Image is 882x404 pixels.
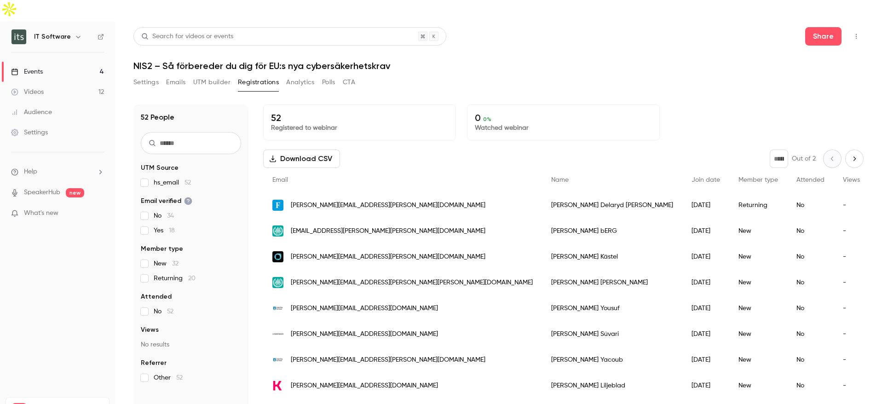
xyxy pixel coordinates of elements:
button: Share [805,27,842,46]
div: No [787,270,834,295]
span: Email verified [141,196,192,206]
span: Member type [141,244,183,254]
p: 52 [271,112,448,123]
div: [PERSON_NAME] Yousuf [542,295,682,321]
p: Watched webinar [475,123,652,133]
a: SpeakerHub [24,188,60,197]
div: Videos [11,87,44,97]
div: New [729,347,787,373]
span: [PERSON_NAME][EMAIL_ADDRESS][PERSON_NAME][DOMAIN_NAME] [291,355,485,365]
div: Settings [11,128,48,137]
div: No [787,347,834,373]
div: [DATE] [682,218,729,244]
p: Out of 2 [792,154,816,163]
li: help-dropdown-opener [11,167,104,177]
div: New [729,270,787,295]
button: Next page [845,150,864,168]
img: ludvigsvensson.com [272,329,283,340]
p: No results [141,340,241,349]
span: Attended [796,177,824,183]
span: Returning [154,274,196,283]
span: 20 [188,275,196,282]
div: - [834,218,869,244]
div: [DATE] [682,295,729,321]
section: facet-groups [141,163,241,382]
div: [PERSON_NAME] Kästel [542,244,682,270]
div: No [787,373,834,398]
button: Polls [322,75,335,90]
span: What's new [24,208,58,218]
div: Events [11,67,43,76]
div: [DATE] [682,347,729,373]
span: Join date [692,177,720,183]
span: 18 [169,227,175,234]
div: [PERSON_NAME] Süvari [542,321,682,347]
div: New [729,321,787,347]
img: IT Software [12,29,26,44]
img: sodertalje.se [272,354,283,365]
span: Name [551,177,569,183]
span: 52 [184,179,191,186]
button: Emails [166,75,185,90]
span: [PERSON_NAME][EMAIL_ADDRESS][PERSON_NAME][PERSON_NAME][DOMAIN_NAME] [291,278,533,288]
div: [PERSON_NAME] [PERSON_NAME] [542,270,682,295]
span: new [66,188,84,197]
span: 52 [167,308,173,315]
div: - [834,270,869,295]
span: Views [141,325,159,335]
div: New [729,373,787,398]
span: [PERSON_NAME][EMAIL_ADDRESS][PERSON_NAME][DOMAIN_NAME] [291,252,485,262]
img: folksam.se [272,200,283,211]
button: Registrations [238,75,279,90]
span: Views [843,177,860,183]
div: - [834,347,869,373]
h1: 52 People [141,112,174,123]
div: Audience [11,108,52,117]
span: [PERSON_NAME][EMAIL_ADDRESS][DOMAIN_NAME] [291,329,438,339]
p: 0 [475,112,652,123]
span: [EMAIL_ADDRESS][PERSON_NAME][PERSON_NAME][DOMAIN_NAME] [291,226,485,236]
div: New [729,218,787,244]
span: Help [24,167,37,177]
div: Search for videos or events [141,32,233,41]
span: Email [272,177,288,183]
button: Download CSV [263,150,340,168]
span: [PERSON_NAME][EMAIL_ADDRESS][DOMAIN_NAME] [291,304,438,313]
span: 52 [176,375,183,381]
h1: NIS2 – Så förbereder du dig för EU:s nya cybersäkerhetskrav [133,60,864,71]
img: chalmers.se [272,277,283,288]
span: Yes [154,226,175,235]
button: CTA [343,75,355,90]
span: 34 [167,213,174,219]
img: chalmers.se [272,225,283,237]
div: [PERSON_NAME] bERG [542,218,682,244]
span: 0 % [483,116,491,122]
span: UTM Source [141,163,179,173]
span: Member type [738,177,778,183]
div: [PERSON_NAME] Liljeblad [542,373,682,398]
h6: IT Software [34,32,71,41]
div: [DATE] [682,321,729,347]
img: sodertalje.se [272,303,283,314]
div: New [729,295,787,321]
div: - [834,295,869,321]
span: Attended [141,292,172,301]
img: northcom.se [272,251,283,262]
div: No [787,218,834,244]
button: Settings [133,75,159,90]
div: - [834,192,869,218]
span: 32 [172,260,179,267]
div: - [834,373,869,398]
span: Referrer [141,358,167,368]
div: [DATE] [682,244,729,270]
div: No [787,321,834,347]
span: No [154,211,174,220]
span: hs_email [154,178,191,187]
span: No [154,307,173,316]
div: [PERSON_NAME] Delaryd [PERSON_NAME] [542,192,682,218]
div: - [834,244,869,270]
div: [DATE] [682,373,729,398]
div: No [787,192,834,218]
span: New [154,259,179,268]
img: konstfack.se [272,380,283,391]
